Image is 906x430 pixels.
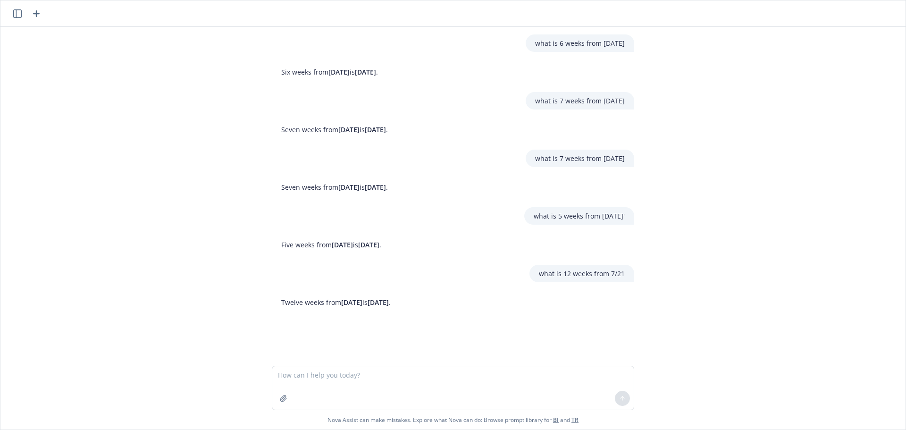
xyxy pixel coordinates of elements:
span: [DATE] [341,298,362,307]
span: [DATE] [368,298,389,307]
p: Five weeks from is . [281,240,381,250]
span: Nova Assist can make mistakes. Explore what Nova can do: Browse prompt library for and [4,410,902,430]
a: TR [571,416,579,424]
span: [DATE] [365,183,386,192]
p: what is 7 weeks from [DATE] [535,153,625,163]
p: Seven weeks from is . [281,182,388,192]
span: [DATE] [365,125,386,134]
p: what is 6 weeks from [DATE] [535,38,625,48]
p: what is 7 weeks from [DATE] [535,96,625,106]
p: what is 5 weeks from [DATE]' [534,211,625,221]
span: [DATE] [338,183,360,192]
span: [DATE] [328,67,350,76]
span: [DATE] [338,125,360,134]
p: Six weeks from is . [281,67,378,77]
a: BI [553,416,559,424]
p: what is 12 weeks from 7/21 [539,269,625,278]
p: Twelve weeks from is . [281,297,391,307]
span: [DATE] [358,240,379,249]
span: [DATE] [355,67,376,76]
p: Seven weeks from is . [281,125,388,135]
span: [DATE] [332,240,353,249]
